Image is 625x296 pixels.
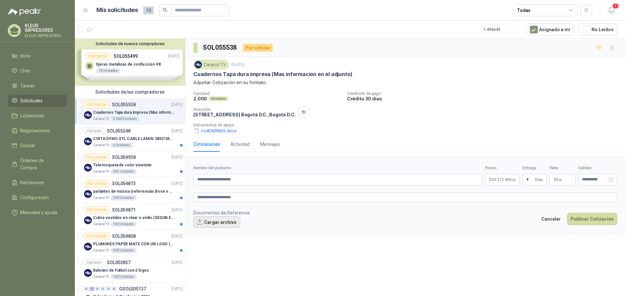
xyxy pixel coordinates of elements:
p: $ 0,00 [549,174,576,186]
button: No Leídos [579,23,617,36]
p: KLEUR IMPRESORES [25,34,67,38]
a: Licitaciones [8,109,67,122]
div: 100 Unidades [110,222,137,227]
a: Por cotizarSOL055538[DATE] Company LogoCuadernos Tapa dura impresa (Mas informacion en el adjunto... [75,98,185,124]
img: Company Logo [84,269,92,277]
button: Publicar Cotización [567,213,617,225]
div: 0 [84,287,89,291]
div: Solicitudes de nuevos compradoresPor cotizarSOL055499[DATE] tijeras metalicas de confeccion #810 ... [75,39,185,86]
label: Flete [549,165,576,171]
div: 0 [95,287,100,291]
p: SOL054873 [112,181,136,186]
a: Cotizar [8,139,67,152]
a: Por cotizarSOL054873[DATE] Company Logoparlantes de música (referencias Bose o Alexa) CON MARCACI... [75,177,185,203]
p: [DATE] [172,207,183,213]
p: [DATE] [172,181,183,187]
div: Por cotizar [84,101,109,109]
p: SOL053837 [107,260,131,265]
a: Solicitudes [8,95,67,107]
a: Tareas [8,80,67,92]
img: Logo peakr [8,8,41,16]
p: SOL054871 [112,208,136,212]
span: Tareas [20,82,35,89]
p: GSOL005137 [119,287,146,291]
p: Documentos de apoyo [193,123,622,127]
span: Remisiones [20,179,44,186]
div: 245 Unidades [110,169,137,174]
div: 100 Unidades [110,274,137,279]
p: [DATE] [172,128,183,134]
span: 33.272.400 [492,178,516,182]
span: ,00 [558,178,562,182]
h3: SOL055538 [203,43,238,53]
p: Cubre vestidos en clear o vinilo (SEGUN ESPECIFICACIONES DEL ADJUNTO) [93,215,174,221]
a: Órdenes de Compra [8,154,67,174]
img: Company Logo [84,243,92,251]
div: 500 Unidades [110,248,137,253]
p: Caracol TV [93,143,109,148]
div: 0 [112,287,117,291]
label: Validez [578,165,617,171]
div: 2.000 Unidades [110,116,140,122]
p: [DATE] [172,286,183,292]
a: Por cotizarSOL054871[DATE] Company LogoCubre vestidos en clear o vinilo (SEGUN ESPECIFICACIONES D... [75,203,185,230]
p: PLUMONES PAPER MATE CON UN LOGO (SEGUN REF.ADJUNTA) [93,241,174,247]
div: Caracol TV [193,60,229,70]
p: Caracol TV [93,116,109,122]
div: 3 [90,287,94,291]
p: [DATE] [172,260,183,266]
div: Unidades [208,96,229,101]
p: Condición de pago [347,91,622,96]
p: Caracol TV [93,195,109,200]
span: Solicitudes [20,97,43,104]
p: Caracol TV [93,274,109,279]
div: Solicitudes de tus compradores [75,86,185,98]
div: 6 Unidades [110,143,133,148]
a: Configuración [8,191,67,204]
span: Inicio [20,52,31,59]
div: 0 [106,287,111,291]
p: [DATE] [172,233,183,239]
span: Manuales y ayuda [20,209,57,216]
div: Por cotizar [243,44,273,52]
p: Crédito 30 días [347,96,622,101]
a: Negociaciones [8,124,67,137]
p: [STREET_ADDRESS] Bogotá D.C. , Bogotá D.C. [193,112,296,117]
a: CerradoSOL055248[DATE] Company LogoCINTA DYMO XTL CABLE LAMIN 38X21MMBLANCOCaracol TV6 Unidades [75,124,185,151]
div: Cerrado [84,259,104,266]
label: Nombre del producto [193,165,482,171]
p: Dirección [193,107,296,112]
p: [DATE] [172,102,183,108]
span: Negociaciones [20,127,50,134]
span: 10 [143,6,154,14]
img: Company Logo [84,190,92,198]
button: Cancelar [538,213,564,225]
a: Chat [8,65,67,77]
div: Cotizaciones [193,141,220,148]
div: Mensajes [260,141,280,148]
p: Adjuntar Cotización en su formato [193,79,617,86]
div: Actividad [230,141,250,148]
p: Cantidad [193,91,342,96]
img: Company Logo [84,164,92,172]
p: SOL055538 [112,102,136,107]
p: KLEUR IMPRESORES [25,23,67,32]
div: Por cotizar [84,206,109,214]
h1: Mis solicitudes [96,6,138,15]
a: Remisiones [8,176,67,189]
p: Tela moqueta de color vinotinto [93,162,152,168]
p: Cuadernos Tapa dura impresa (Mas informacion en el adjunto) [93,109,174,116]
span: 0 [556,178,562,182]
p: [DATE] [231,62,244,68]
div: Por cotizar [84,180,109,187]
button: Solicitudes de nuevos compradores [77,41,183,46]
span: search [163,8,167,12]
p: SOL054808 [112,234,136,238]
img: Company Logo [84,137,92,145]
div: 200 Unidades [110,195,137,200]
button: Cargar archivo [193,216,240,228]
div: 1 - 49 de 49 [483,24,521,35]
a: CerradoSOL053837[DATE] Company LogoBalones de Futbol con 2 logosCaracol TV100 Unidades [75,256,185,282]
p: SOL055248 [107,129,131,133]
p: Balones de Futbol con 2 logos [93,267,149,274]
